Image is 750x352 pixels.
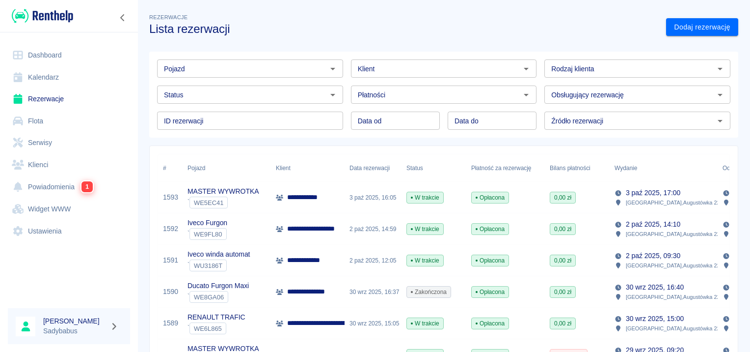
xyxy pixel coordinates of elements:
span: W trakcie [407,319,443,328]
span: W trakcie [407,256,443,265]
span: 0,00 zł [550,193,575,202]
a: 1592 [163,224,178,234]
a: 1593 [163,192,178,203]
span: 0,00 zł [550,256,575,265]
button: Otwórz [713,114,727,128]
span: 0,00 zł [550,319,575,328]
a: Serwisy [8,132,130,154]
p: 30 wrz 2025, 15:00 [626,314,684,324]
span: W trakcie [407,193,443,202]
a: Renthelp logo [8,8,73,24]
a: Klienci [8,154,130,176]
a: Dodaj rezerwację [666,18,738,36]
button: Otwórz [326,62,340,76]
span: 0,00 zł [550,225,575,234]
p: Ducato Furgon Maxi [187,281,249,291]
div: ` [187,228,227,240]
button: Zwiń nawigację [115,11,130,24]
div: ` [187,197,259,208]
div: Bilans płatności [545,154,610,182]
p: [GEOGRAPHIC_DATA] , Augustówka 22A [626,198,723,207]
button: Otwórz [326,88,340,102]
div: 30 wrz 2025, 15:05 [345,308,402,339]
p: 30 wrz 2025, 16:40 [626,282,684,293]
div: Klient [276,154,291,182]
span: Opłacona [472,256,509,265]
div: ` [187,291,249,303]
a: Flota [8,110,130,132]
span: WU3186T [190,262,226,269]
span: Opłacona [472,319,509,328]
div: Pojazd [187,154,205,182]
p: [GEOGRAPHIC_DATA] , Augustówka 22A [626,293,723,301]
span: Opłacona [472,193,509,202]
a: 1589 [163,318,178,328]
a: Powiadomienia1 [8,176,130,198]
a: Rezerwacje [8,88,130,110]
p: [GEOGRAPHIC_DATA] , Augustówka 22A [626,261,723,270]
div: # [158,154,183,182]
div: Data rezerwacji [345,154,402,182]
span: W trakcie [407,225,443,234]
p: Sadybabus [43,326,106,336]
p: [GEOGRAPHIC_DATA] , Augustówka 22A [626,230,723,238]
div: # [163,154,166,182]
a: 1590 [163,287,178,297]
div: Klient [271,154,345,182]
a: Dashboard [8,44,130,66]
span: Rezerwacje [149,14,187,20]
div: Płatność za rezerwację [466,154,545,182]
a: Ustawienia [8,220,130,242]
button: Otwórz [519,62,533,76]
div: Status [402,154,466,182]
span: Opłacona [472,288,509,296]
p: Iveco winda automat [187,249,250,260]
input: DD.MM.YYYY [448,112,536,130]
p: 2 paź 2025, 09:30 [626,251,680,261]
div: Wydanie [615,154,637,182]
button: Otwórz [519,88,533,102]
button: Otwórz [713,88,727,102]
div: Płatność za rezerwację [471,154,532,182]
p: [GEOGRAPHIC_DATA] , Augustówka 22A [626,324,723,333]
div: Odbiór [723,154,740,182]
span: Opłacona [472,225,509,234]
div: 2 paź 2025, 14:59 [345,213,402,245]
p: 3 paź 2025, 17:00 [626,188,680,198]
div: 3 paź 2025, 16:05 [345,182,402,213]
span: 1 [81,181,93,193]
span: Zakończona [407,288,451,296]
a: 1591 [163,255,178,265]
span: WE8GA06 [190,293,228,301]
p: Iveco Furgon [187,218,227,228]
div: ` [187,260,250,271]
div: Wydanie [610,154,718,182]
span: WE9FL80 [190,231,226,238]
button: Otwórz [713,62,727,76]
div: Pojazd [183,154,271,182]
p: MASTER WYWROTKA [187,186,259,197]
h6: [PERSON_NAME] [43,316,106,326]
div: Status [406,154,423,182]
div: Data rezerwacji [349,154,390,182]
div: ` [187,323,245,334]
p: 2 paź 2025, 14:10 [626,219,680,230]
span: WE6L865 [190,325,226,332]
input: DD.MM.YYYY [351,112,440,130]
div: 30 wrz 2025, 16:37 [345,276,402,308]
a: Kalendarz [8,66,130,88]
span: WE5EC41 [190,199,227,206]
p: RENAULT TRAFIC [187,312,245,323]
h3: Lista rezerwacji [149,22,658,36]
div: 2 paź 2025, 12:05 [345,245,402,276]
a: Widget WWW [8,198,130,220]
div: Bilans płatności [550,154,590,182]
img: Renthelp logo [12,8,73,24]
span: 0,00 zł [550,288,575,296]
